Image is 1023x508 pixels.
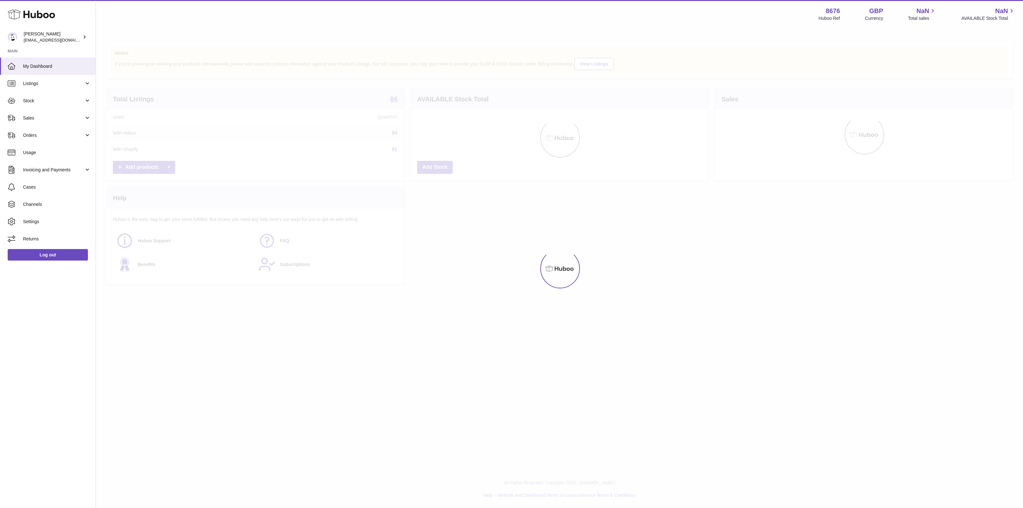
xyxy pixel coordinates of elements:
[8,249,88,261] a: Log out
[24,31,81,43] div: [PERSON_NAME]
[23,184,91,190] span: Cases
[24,37,94,43] span: [EMAIL_ADDRESS][DOMAIN_NAME]
[961,7,1015,21] a: NaN AVAILABLE Stock Total
[23,115,84,121] span: Sales
[23,81,84,87] span: Listings
[961,15,1015,21] span: AVAILABLE Stock Total
[23,63,91,69] span: My Dashboard
[826,7,840,15] strong: 8676
[916,7,929,15] span: NaN
[23,132,84,138] span: Orders
[865,15,883,21] div: Currency
[8,32,17,42] img: hello@inoby.co.uk
[23,167,84,173] span: Invoicing and Payments
[819,15,840,21] div: Huboo Ref
[23,219,91,225] span: Settings
[995,7,1008,15] span: NaN
[23,150,91,156] span: Usage
[908,15,936,21] span: Total sales
[869,7,883,15] strong: GBP
[23,98,84,104] span: Stock
[23,236,91,242] span: Returns
[23,201,91,207] span: Channels
[908,7,936,21] a: NaN Total sales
